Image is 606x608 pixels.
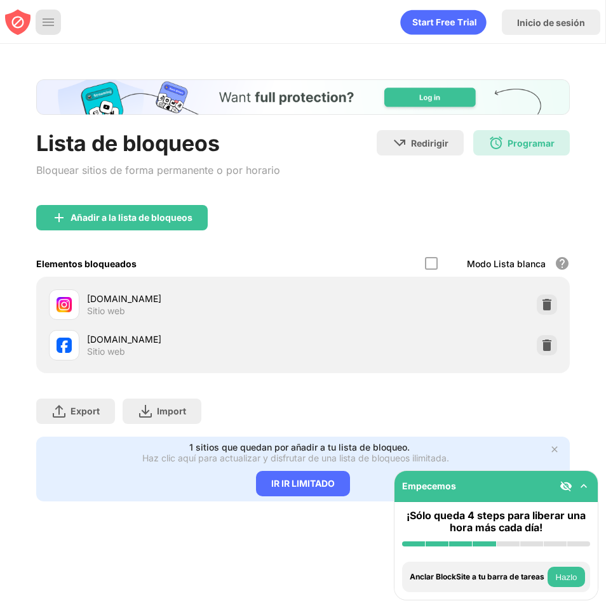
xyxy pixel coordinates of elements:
[157,406,186,416] div: Import
[577,480,590,492] img: omni-setup-toggle.svg
[36,258,137,269] div: Elementos bloqueados
[508,138,555,149] div: Programar
[548,567,585,587] button: Hazlo
[402,480,456,491] div: Empecemos
[549,444,560,454] img: x-button.svg
[87,305,125,317] div: Sitio web
[560,480,572,492] img: eye-not-visible.svg
[517,17,585,28] div: Inicio de sesión
[36,130,280,156] div: Lista de bloqueos
[256,471,350,496] div: IR IR LIMITADO
[36,79,570,115] iframe: Banner
[189,442,410,453] div: 1 sitios que quedan por añadir a tu lista de bloqueo.
[400,10,487,35] div: animation
[57,338,72,353] img: favicons
[410,572,544,581] div: Anclar BlockSite a tu barra de tareas
[411,138,448,149] div: Redirigir
[402,510,590,534] div: ¡Sólo queda 4 steps para liberar una hora más cada día!
[5,10,30,35] img: blocksite-icon-red.svg
[87,292,303,305] div: [DOMAIN_NAME]
[142,453,449,463] div: Haz clic aquí para actualizar y disfrutar de una lista de bloqueos ilimitada.
[467,258,546,269] div: Modo Lista blanca
[71,406,100,416] div: Export
[36,161,280,180] div: Bloquear sitios de forma permanente o por horario
[57,297,72,312] img: favicons
[87,333,303,346] div: [DOMAIN_NAME]
[71,213,192,223] div: Añadir a la lista de bloqueos
[87,346,125,357] div: Sitio web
